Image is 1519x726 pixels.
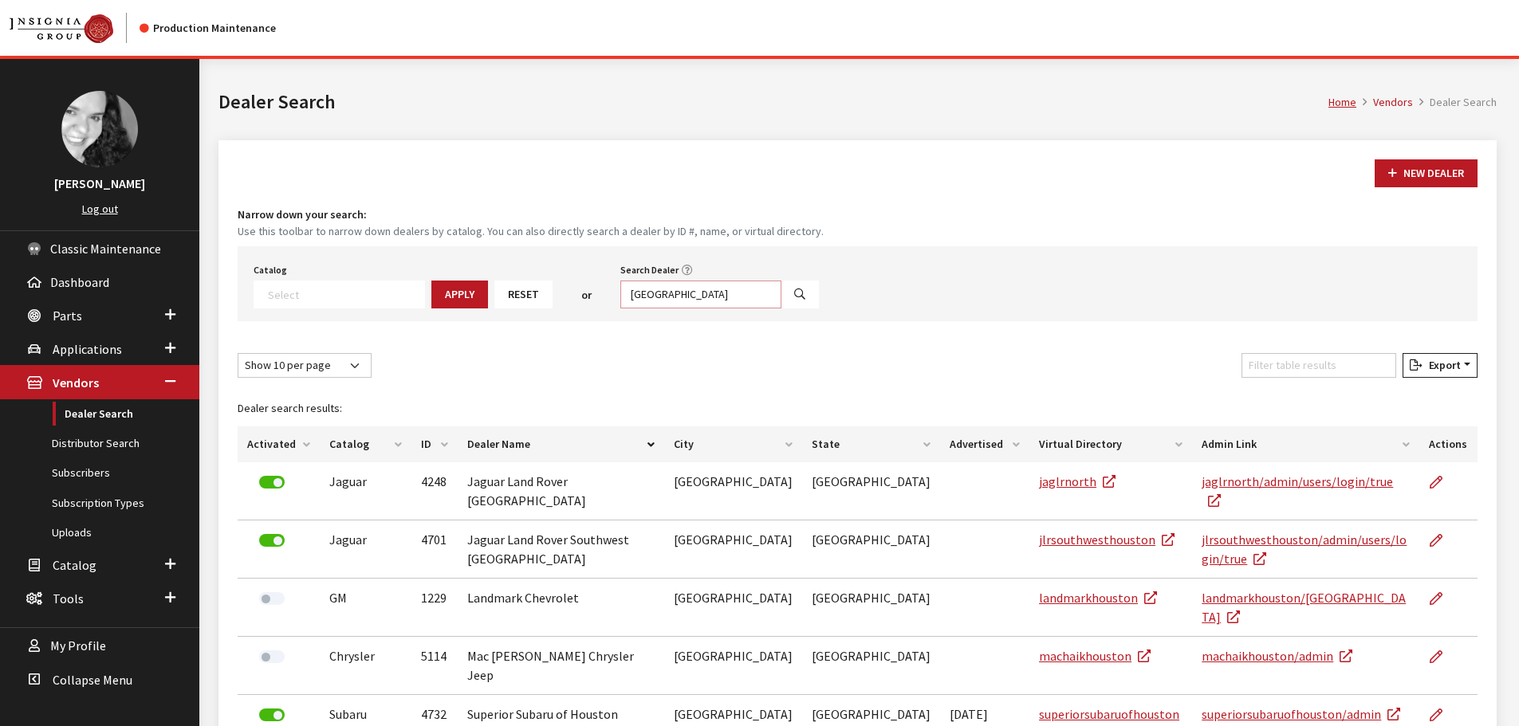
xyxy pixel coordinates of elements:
th: Dealer Name: activate to sort column descending [458,426,664,462]
a: Insignia Group logo [10,13,140,43]
button: Reset [494,281,553,308]
a: Edit Dealer [1429,462,1456,502]
th: City: activate to sort column ascending [664,426,802,462]
a: Log out [82,202,118,216]
th: Virtual Directory: activate to sort column ascending [1029,426,1192,462]
span: or [581,287,592,304]
button: Apply [431,281,488,308]
span: Select [254,281,425,308]
a: jaglrnorth [1039,473,1116,489]
td: Chrysler [320,637,411,695]
span: Catalog [53,557,96,573]
a: Edit Dealer [1429,520,1456,560]
label: Activate Dealer [259,592,285,605]
h3: [PERSON_NAME] [16,174,183,193]
span: Tools [53,591,84,606]
a: jaglrnorth/admin/users/login/true [1202,473,1393,508]
h4: Narrow down your search: [238,206,1478,223]
input: Search [620,281,781,308]
td: [GEOGRAPHIC_DATA] [664,462,802,520]
a: landmarkhouston/[GEOGRAPHIC_DATA] [1202,590,1406,625]
th: State: activate to sort column ascending [802,426,940,462]
td: Jaguar Land Rover Southwest [GEOGRAPHIC_DATA] [458,520,664,579]
span: Applications [53,341,122,357]
td: Jaguar [320,462,411,520]
input: Filter table results [1242,353,1396,378]
span: Export [1423,358,1461,372]
td: [GEOGRAPHIC_DATA] [802,637,940,695]
a: machaikhouston [1039,648,1151,664]
label: Deactivate Dealer [259,534,285,547]
label: Activate Dealer [259,650,285,663]
td: [GEOGRAPHIC_DATA] [664,579,802,637]
h1: Dealer Search [218,88,1328,116]
td: [GEOGRAPHIC_DATA] [664,520,802,579]
td: 1229 [411,579,458,637]
td: Mac [PERSON_NAME] Chrysler Jeep [458,637,664,695]
a: jlrsouthwesthouston/admin/users/login/true [1202,532,1407,567]
th: Advertised: activate to sort column ascending [940,426,1029,462]
a: machaikhouston/admin [1202,648,1352,664]
a: Edit Dealer [1429,579,1456,618]
span: Parts [53,308,82,324]
a: Home [1328,95,1356,109]
span: My Profile [50,638,106,654]
th: Activated: activate to sort column ascending [238,426,320,462]
th: Actions [1419,426,1478,462]
label: Search Dealer [620,263,679,277]
td: GM [320,579,411,637]
td: Jaguar [320,520,411,579]
a: superiorsubaruofhouston/admin [1202,706,1400,722]
th: ID: activate to sort column ascending [411,426,458,462]
td: [GEOGRAPHIC_DATA] [664,637,802,695]
button: Search [781,281,819,308]
td: [GEOGRAPHIC_DATA] [802,462,940,520]
span: Collapse Menu [53,672,132,688]
img: Khrystal Dorton [61,91,138,167]
li: Vendors [1356,94,1413,111]
a: Edit Dealer [1429,637,1456,677]
td: 4248 [411,462,458,520]
td: 5114 [411,637,458,695]
td: [GEOGRAPHIC_DATA] [802,520,940,579]
label: Catalog [254,263,287,277]
button: Export [1403,353,1478,378]
a: landmarkhouston [1039,590,1157,606]
label: Deactivate Dealer [259,476,285,489]
caption: Dealer search results: [238,390,1478,426]
span: Vendors [53,375,99,391]
li: Dealer Search [1413,94,1497,111]
span: Classic Maintenance [50,241,161,257]
div: Production Maintenance [140,20,276,37]
th: Admin Link: activate to sort column ascending [1192,426,1419,462]
td: 4701 [411,520,458,579]
button: New Dealer [1375,159,1478,187]
span: Dashboard [50,274,109,290]
img: Catalog Maintenance [10,14,113,43]
td: [GEOGRAPHIC_DATA] [802,579,940,637]
a: jlrsouthwesthouston [1039,532,1175,547]
label: Deactivate Dealer [259,708,285,721]
small: Use this toolbar to narrow down dealers by catalog. You can also directly search a dealer by ID #... [238,223,1478,240]
td: Landmark Chevrolet [458,579,664,637]
th: Catalog: activate to sort column ascending [320,426,411,462]
textarea: Search [268,287,424,301]
td: Jaguar Land Rover [GEOGRAPHIC_DATA] [458,462,664,520]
